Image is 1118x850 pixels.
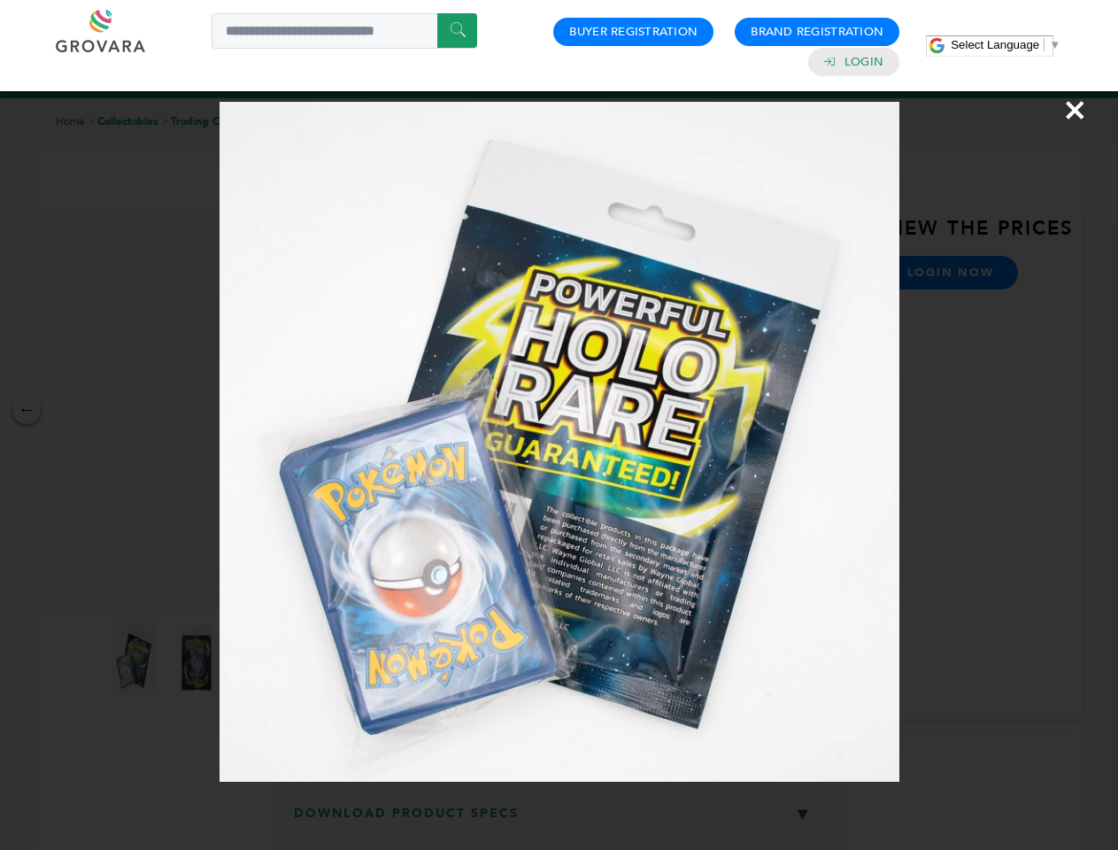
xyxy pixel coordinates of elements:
[951,38,1039,51] span: Select Language
[844,54,883,70] a: Login
[1063,85,1087,135] span: ×
[569,24,698,40] a: Buyer Registration
[212,13,477,49] input: Search a product or brand...
[951,38,1060,51] a: Select Language​
[220,102,899,782] img: Image Preview
[1049,38,1060,51] span: ▼
[751,24,883,40] a: Brand Registration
